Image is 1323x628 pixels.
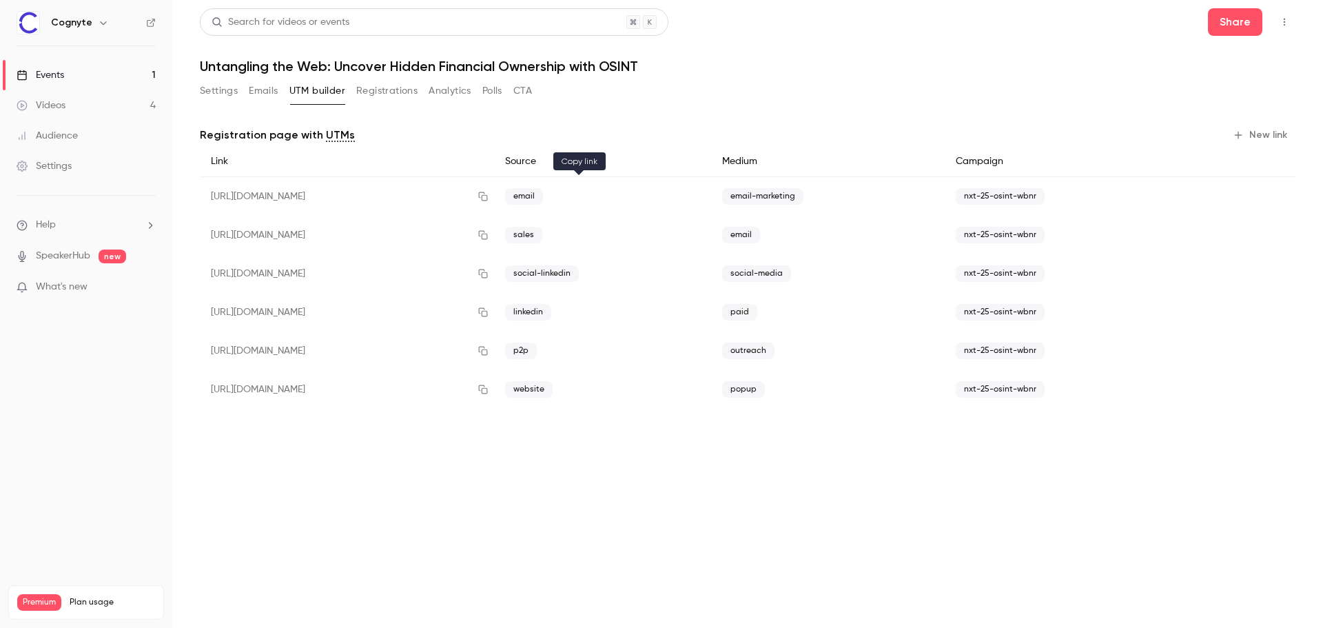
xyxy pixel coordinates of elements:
[494,146,710,177] div: Source
[200,146,494,177] div: Link
[956,304,1045,321] span: nxt-25-osint-wbnr
[505,265,579,282] span: social-linkedin
[956,381,1045,398] span: nxt-25-osint-wbnr
[722,343,775,359] span: outreach
[17,12,39,34] img: Cognyte
[429,80,471,102] button: Analytics
[200,58,1295,74] h1: Untangling the Web: Uncover Hidden Financial Ownership with OSINT
[722,188,803,205] span: email-marketing
[956,227,1045,243] span: nxt-25-osint-wbnr
[17,594,61,611] span: Premium
[200,127,355,143] p: Registration page with
[289,80,345,102] button: UTM builder
[200,177,494,216] div: [URL][DOMAIN_NAME]
[722,381,765,398] span: popup
[249,80,278,102] button: Emails
[505,188,543,205] span: email
[513,80,532,102] button: CTA
[17,99,65,112] div: Videos
[51,16,92,30] h6: Cognyte
[482,80,502,102] button: Polls
[956,265,1045,282] span: nxt-25-osint-wbnr
[36,249,90,263] a: SpeakerHub
[505,227,542,243] span: sales
[200,216,494,254] div: [URL][DOMAIN_NAME]
[711,146,945,177] div: Medium
[326,127,355,143] a: UTMs
[722,304,757,321] span: paid
[36,280,88,294] span: What's new
[99,250,126,263] span: new
[956,343,1045,359] span: nxt-25-osint-wbnr
[200,80,238,102] button: Settings
[212,15,349,30] div: Search for videos or events
[17,68,64,82] div: Events
[200,370,494,409] div: [URL][DOMAIN_NAME]
[505,381,553,398] span: website
[505,304,551,321] span: linkedin
[200,254,494,293] div: [URL][DOMAIN_NAME]
[17,159,72,173] div: Settings
[356,80,418,102] button: Registrations
[1208,8,1262,36] button: Share
[200,332,494,370] div: [URL][DOMAIN_NAME]
[945,146,1196,177] div: Campaign
[1227,124,1295,146] button: New link
[17,129,78,143] div: Audience
[505,343,537,359] span: p2p
[17,218,156,232] li: help-dropdown-opener
[200,293,494,332] div: [URL][DOMAIN_NAME]
[70,597,155,608] span: Plan usage
[36,218,56,232] span: Help
[722,265,791,282] span: social-media
[722,227,760,243] span: email
[956,188,1045,205] span: nxt-25-osint-wbnr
